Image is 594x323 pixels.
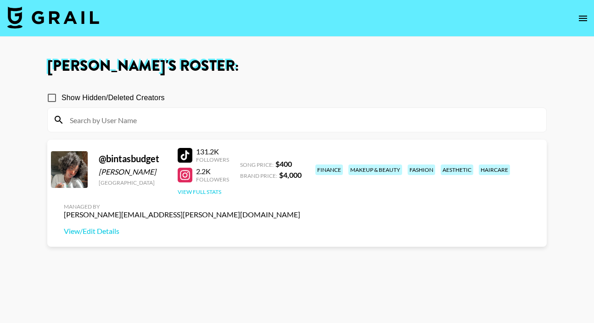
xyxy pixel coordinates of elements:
[441,164,473,175] div: aesthetic
[315,164,343,175] div: finance
[574,9,592,28] button: open drawer
[275,159,292,168] strong: $ 400
[348,164,402,175] div: makeup & beauty
[196,167,229,176] div: 2.2K
[47,59,547,74] h1: [PERSON_NAME] 's Roster:
[64,113,541,127] input: Search by User Name
[479,164,510,175] div: haircare
[408,164,435,175] div: fashion
[64,227,300,236] a: View/Edit Details
[62,92,165,103] span: Show Hidden/Deleted Creators
[196,147,229,156] div: 131.2K
[64,210,300,219] div: [PERSON_NAME][EMAIL_ADDRESS][PERSON_NAME][DOMAIN_NAME]
[99,179,167,186] div: [GEOGRAPHIC_DATA]
[64,203,300,210] div: Managed By
[178,188,221,195] button: View Full Stats
[7,6,99,28] img: Grail Talent
[196,176,229,183] div: Followers
[99,167,167,176] div: [PERSON_NAME]
[196,156,229,163] div: Followers
[240,172,277,179] span: Brand Price:
[279,170,302,179] strong: $ 4,000
[99,153,167,164] div: @ bintasbudget
[240,161,274,168] span: Song Price:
